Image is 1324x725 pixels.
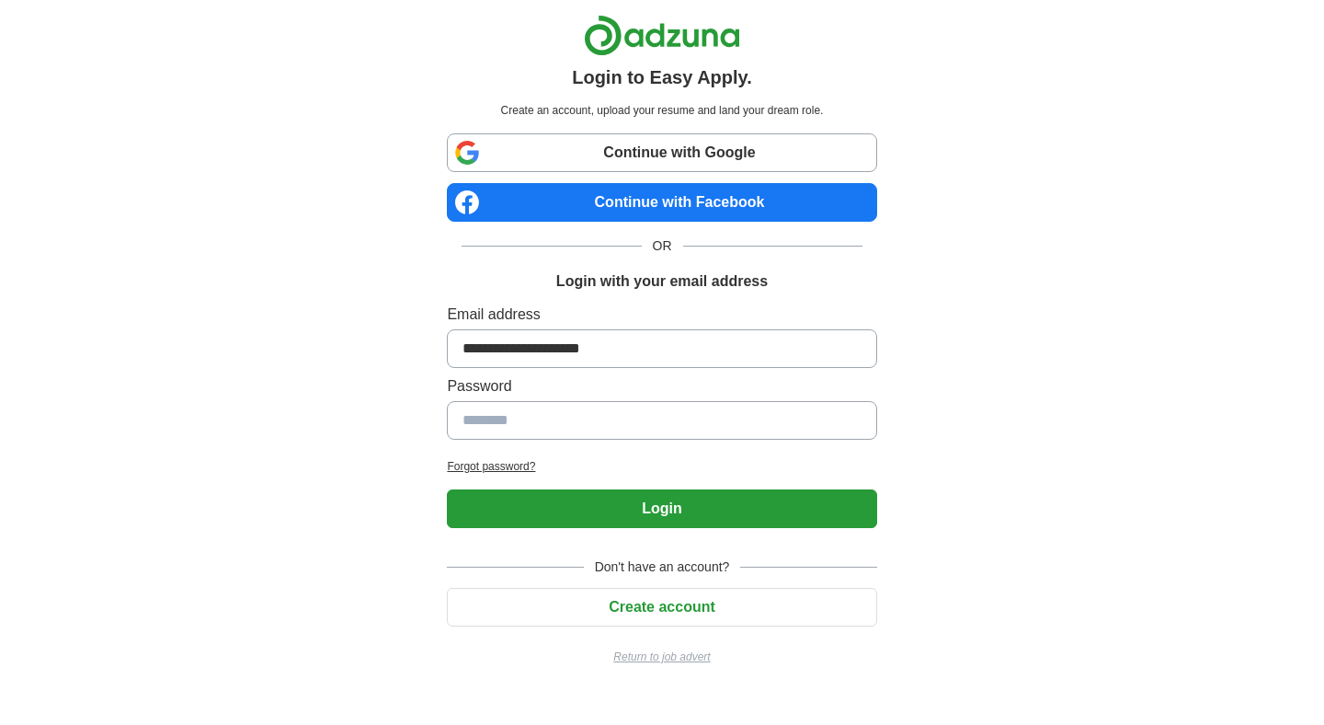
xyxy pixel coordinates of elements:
[447,133,876,172] a: Continue with Google
[556,270,768,293] h1: Login with your email address
[447,375,876,397] label: Password
[584,558,741,577] span: Don't have an account?
[447,588,876,627] button: Create account
[447,458,876,475] a: Forgot password?
[642,236,683,256] span: OR
[447,304,876,326] label: Email address
[451,102,873,119] p: Create an account, upload your resume and land your dream role.
[447,599,876,615] a: Create account
[447,183,876,222] a: Continue with Facebook
[584,15,740,56] img: Adzuna logo
[447,489,876,528] button: Login
[572,63,752,91] h1: Login to Easy Apply.
[447,649,876,665] a: Return to job advert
